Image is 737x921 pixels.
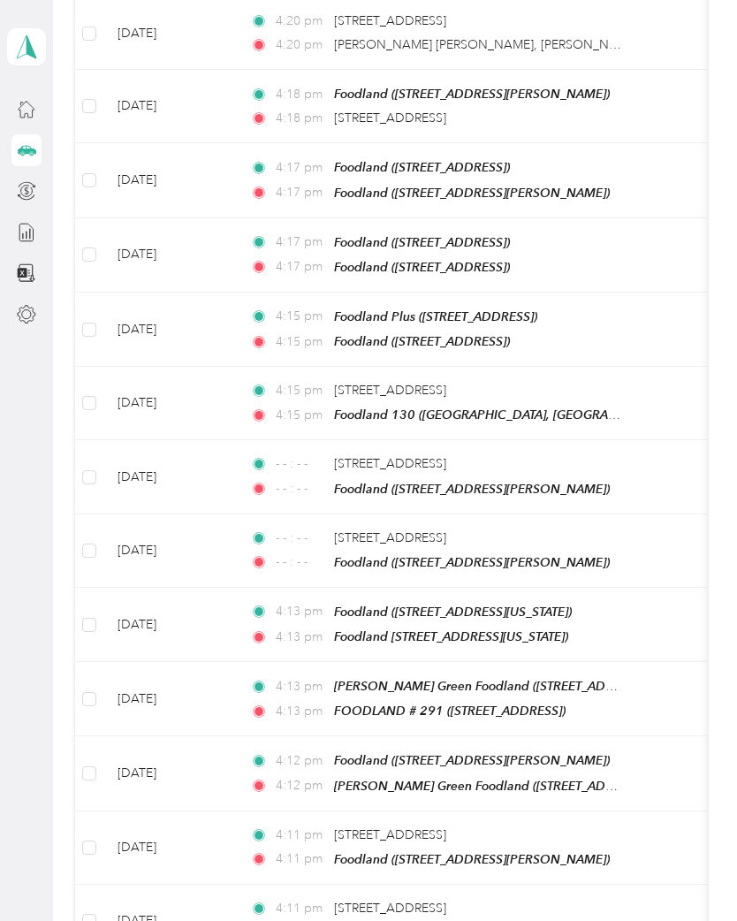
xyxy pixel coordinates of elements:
[334,110,446,126] span: [STREET_ADDRESS]
[276,307,326,326] span: 4:15 pm
[103,514,236,588] td: [DATE]
[276,479,326,499] span: - - : - -
[103,736,236,811] td: [DATE]
[276,552,326,572] span: - - : - -
[276,332,326,352] span: 4:15 pm
[276,702,326,721] span: 4:13 pm
[276,529,326,548] span: - - : - -
[276,11,326,31] span: 4:20 pm
[334,852,610,866] span: Foodland ([STREET_ADDRESS][PERSON_NAME])
[334,334,510,348] span: Foodland ([STREET_ADDRESS])
[334,260,510,274] span: Foodland ([STREET_ADDRESS])
[638,822,737,921] iframe: Everlance-gr Chat Button Frame
[334,704,566,718] span: FOODLAND # 291 ([STREET_ADDRESS])
[334,605,572,619] span: Foodland ([STREET_ADDRESS][US_STATE])
[276,109,326,128] span: 4:18 pm
[103,293,236,367] td: [DATE]
[103,662,236,736] td: [DATE]
[334,186,610,200] span: Foodland ([STREET_ADDRESS][PERSON_NAME])
[276,35,326,55] span: 4:20 pm
[334,901,446,916] span: [STREET_ADDRESS]
[276,602,326,621] span: 4:13 pm
[276,677,326,696] span: 4:13 pm
[334,629,568,643] span: Foodland [STREET_ADDRESS][US_STATE])
[276,628,326,647] span: 4:13 pm
[103,440,236,514] td: [DATE]
[334,530,446,545] span: [STREET_ADDRESS]
[276,183,326,202] span: 4:17 pm
[103,367,236,440] td: [DATE]
[334,383,446,398] span: [STREET_ADDRESS]
[276,158,326,178] span: 4:17 pm
[334,235,510,249] span: Foodland ([STREET_ADDRESS])
[334,482,610,496] span: Foodland ([STREET_ADDRESS][PERSON_NAME])
[103,811,236,885] td: [DATE]
[103,143,236,217] td: [DATE]
[276,899,326,918] span: 4:11 pm
[276,232,326,252] span: 4:17 pm
[276,85,326,104] span: 4:18 pm
[334,309,537,323] span: Foodland Plus ([STREET_ADDRESS])
[276,381,326,400] span: 4:15 pm
[334,13,446,28] span: [STREET_ADDRESS]
[103,70,236,143] td: [DATE]
[334,160,510,174] span: Foodland ([STREET_ADDRESS])
[334,456,446,471] span: [STREET_ADDRESS]
[276,454,326,474] span: - - : - -
[276,751,326,771] span: 4:12 pm
[276,826,326,845] span: 4:11 pm
[276,776,326,795] span: 4:12 pm
[103,588,236,662] td: [DATE]
[276,406,326,425] span: 4:15 pm
[276,257,326,277] span: 4:17 pm
[334,87,610,101] span: Foodland ([STREET_ADDRESS][PERSON_NAME])
[334,555,610,569] span: Foodland ([STREET_ADDRESS][PERSON_NAME])
[103,218,236,293] td: [DATE]
[334,827,446,842] span: [STREET_ADDRESS]
[334,753,610,767] span: Foodland ([STREET_ADDRESS][PERSON_NAME])
[276,849,326,869] span: 4:11 pm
